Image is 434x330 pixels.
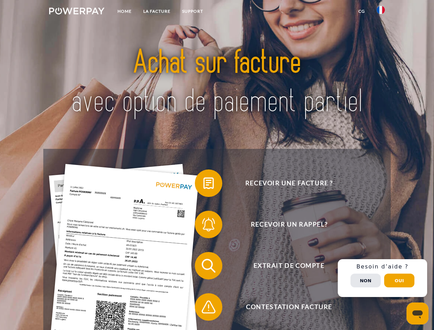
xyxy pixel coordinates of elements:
span: Recevoir un rappel? [205,211,373,238]
img: title-powerpay_fr.svg [66,33,368,132]
span: Extrait de compte [205,252,373,279]
button: Recevoir une facture ? [195,169,374,197]
button: Contestation Facture [195,293,374,321]
span: Recevoir une facture ? [205,169,373,197]
a: LA FACTURE [137,5,176,18]
a: Home [112,5,137,18]
a: Support [176,5,209,18]
img: qb_warning.svg [200,298,217,316]
iframe: Bouton de lancement de la fenêtre de messagerie [407,302,429,324]
button: Extrait de compte [195,252,374,279]
button: Non [350,274,381,287]
h3: Besoin d’aide ? [342,263,423,270]
img: fr [377,6,385,14]
img: logo-powerpay-white.svg [49,8,104,14]
img: qb_search.svg [200,257,217,274]
div: Schnellhilfe [338,259,427,297]
span: Contestation Facture [205,293,373,321]
a: CG [353,5,371,18]
button: Oui [384,274,414,287]
button: Recevoir un rappel? [195,211,374,238]
img: qb_bell.svg [200,216,217,233]
img: qb_bill.svg [200,175,217,192]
